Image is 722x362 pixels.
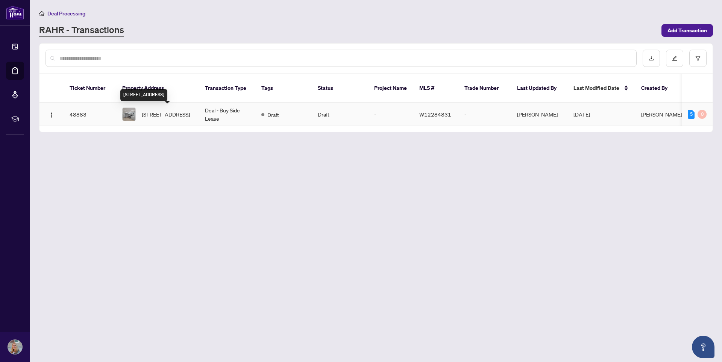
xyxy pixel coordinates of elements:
button: Open asap [692,336,714,358]
div: 0 [698,110,707,119]
td: - [458,103,511,126]
div: 5 [688,110,695,119]
span: filter [695,56,701,61]
button: edit [666,50,683,67]
a: RAHR - Transactions [39,24,124,37]
img: Profile Icon [8,340,22,354]
span: W12284831 [419,111,451,118]
th: Last Modified Date [567,74,635,103]
span: [DATE] [573,111,590,118]
th: MLS # [413,74,458,103]
button: filter [689,50,707,67]
th: Last Updated By [511,74,567,103]
th: Transaction Type [199,74,255,103]
td: Deal - Buy Side Lease [199,103,255,126]
th: Created By [635,74,680,103]
td: [PERSON_NAME] [511,103,567,126]
td: 48883 [64,103,116,126]
span: [PERSON_NAME] [641,111,682,118]
div: [STREET_ADDRESS] [120,89,167,101]
button: Add Transaction [661,24,713,37]
td: Draft [312,103,368,126]
span: home [39,11,44,16]
th: Project Name [368,74,413,103]
th: Status [312,74,368,103]
th: Tags [255,74,312,103]
td: - [368,103,413,126]
span: Deal Processing [47,10,85,17]
th: Ticket Number [64,74,116,103]
button: Logo [46,108,58,120]
img: logo [6,6,24,20]
img: thumbnail-img [123,108,135,121]
span: Add Transaction [667,24,707,36]
span: edit [672,56,677,61]
th: Trade Number [458,74,511,103]
span: [STREET_ADDRESS] [142,110,190,118]
img: Logo [49,112,55,118]
button: download [643,50,660,67]
span: Draft [267,111,279,119]
span: Last Modified Date [573,84,619,92]
span: download [649,56,654,61]
th: Property Address [116,74,199,103]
